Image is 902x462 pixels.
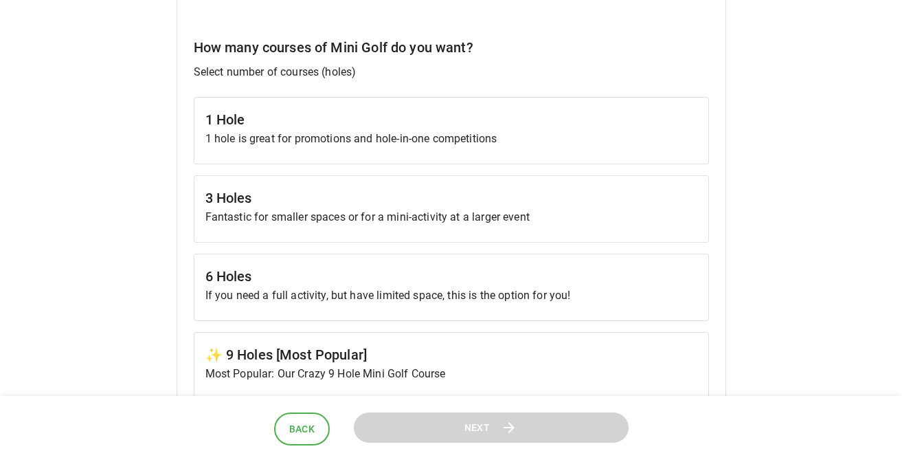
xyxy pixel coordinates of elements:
button: Back [274,412,330,446]
h6: 3 Holes [205,187,697,209]
p: Select number of courses (holes) [194,64,709,80]
span: Back [289,421,315,438]
p: If you need a full activity, but have limited space, this is the option for you! [205,287,697,304]
p: Fantastic for smaller spaces or for a mini-activity at a larger event [205,209,697,225]
h6: 1 Hole [205,109,697,131]
h6: 6 Holes [205,265,697,287]
h6: ✨ 9 Holes [Most Popular] [205,344,697,366]
p: 1 hole is great for promotions and hole-in-one competitions [205,131,697,147]
span: Next [464,419,491,437]
p: Most Popular: Our Crazy 9 Hole Mini Golf Course [205,366,697,382]
button: Next [354,412,629,443]
h6: How many courses of Mini Golf do you want? [194,36,709,58]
